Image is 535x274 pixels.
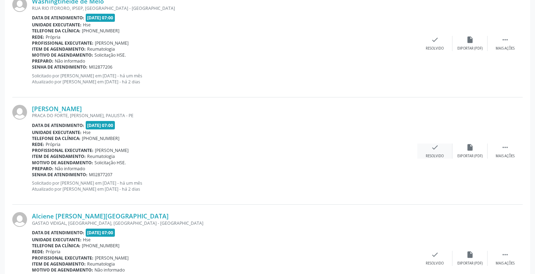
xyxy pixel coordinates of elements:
b: Motivo de agendamento: [32,52,93,58]
div: Exportar (PDF) [457,154,483,159]
span: [DATE] 07:00 [86,121,115,129]
p: Solicitado por [PERSON_NAME] em [DATE] - há um mês Atualizado por [PERSON_NAME] em [DATE] - há 2 ... [32,180,417,192]
b: Profissional executante: [32,255,93,261]
b: Unidade executante: [32,237,81,243]
i: insert_drive_file [466,36,474,44]
span: Solicitação HSE. [94,160,126,166]
span: Própria [46,249,60,255]
b: Profissional executante: [32,40,93,46]
b: Preparo: [32,166,53,172]
b: Senha de atendimento: [32,172,87,178]
span: [PERSON_NAME] [95,255,129,261]
span: [PERSON_NAME] [95,147,129,153]
b: Unidade executante: [32,22,81,28]
b: Motivo de agendamento: [32,160,93,166]
b: Item de agendamento: [32,153,86,159]
b: Data de atendimento: [32,15,84,21]
span: [PHONE_NUMBER] [82,135,119,141]
i: check [431,144,439,151]
span: Própria [46,141,60,147]
img: img [12,212,27,227]
span: M02877207 [89,172,112,178]
img: img [12,105,27,120]
b: Rede: [32,249,44,255]
b: Rede: [32,141,44,147]
div: Resolvido [426,46,444,51]
b: Telefone da clínica: [32,28,80,34]
b: Rede: [32,34,44,40]
b: Senha de atendimento: [32,64,87,70]
a: Alciene [PERSON_NAME][GEOGRAPHIC_DATA] [32,212,169,220]
span: [PHONE_NUMBER] [82,28,119,34]
span: Hse [83,22,91,28]
i: check [431,36,439,44]
div: PRACA DO FORTE, [PERSON_NAME], PAULISTA - PE [32,113,417,119]
span: [DATE] 07:00 [86,14,115,22]
i: insert_drive_file [466,144,474,151]
b: Unidade executante: [32,129,81,135]
span: Reumatologia [87,261,115,267]
i:  [501,251,509,259]
span: Reumatologia [87,46,115,52]
span: [PHONE_NUMBER] [82,243,119,249]
div: Exportar (PDF) [457,261,483,266]
span: Solicitação HSE. [94,52,126,58]
span: Não informado [55,166,85,172]
div: Resolvido [426,261,444,266]
span: Reumatologia [87,153,115,159]
div: Exportar (PDF) [457,46,483,51]
b: Item de agendamento: [32,46,86,52]
i: check [431,251,439,259]
b: Telefone da clínica: [32,135,80,141]
b: Motivo de agendamento: [32,267,93,273]
b: Preparo: [32,58,53,64]
i:  [501,144,509,151]
span: [PERSON_NAME] [95,40,129,46]
b: Item de agendamento: [32,261,86,267]
b: Data de atendimento: [32,122,84,128]
div: RUA RIO ITORORO, IPSEP, [GEOGRAPHIC_DATA] - [GEOGRAPHIC_DATA] [32,5,417,11]
span: Própria [46,34,60,40]
a: [PERSON_NAME] [32,105,82,113]
i:  [501,36,509,44]
b: Profissional executante: [32,147,93,153]
i: insert_drive_file [466,251,474,259]
div: Mais ações [496,154,515,159]
b: Telefone da clínica: [32,243,80,249]
span: Não informado [94,267,125,273]
span: Hse [83,129,91,135]
span: M02877206 [89,64,112,70]
div: Mais ações [496,46,515,51]
span: Não informado [55,58,85,64]
span: [DATE] 07:00 [86,229,115,237]
b: Data de atendimento: [32,230,84,236]
div: Mais ações [496,261,515,266]
span: Hse [83,237,91,243]
div: Resolvido [426,154,444,159]
div: GASTAO VIDIGAL, [GEOGRAPHIC_DATA], [GEOGRAPHIC_DATA] - [GEOGRAPHIC_DATA] [32,220,417,226]
p: Solicitado por [PERSON_NAME] em [DATE] - há um mês Atualizado por [PERSON_NAME] em [DATE] - há 2 ... [32,73,417,85]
